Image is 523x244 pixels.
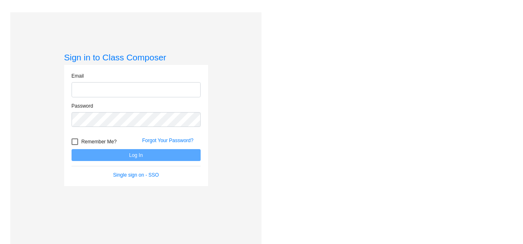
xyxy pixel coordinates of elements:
a: Single sign on - SSO [113,172,159,178]
button: Log In [72,149,201,161]
label: Email [72,72,84,80]
label: Password [72,102,93,110]
span: Remember Me? [81,137,117,147]
h3: Sign in to Class Composer [64,52,208,62]
a: Forgot Your Password? [142,138,194,143]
